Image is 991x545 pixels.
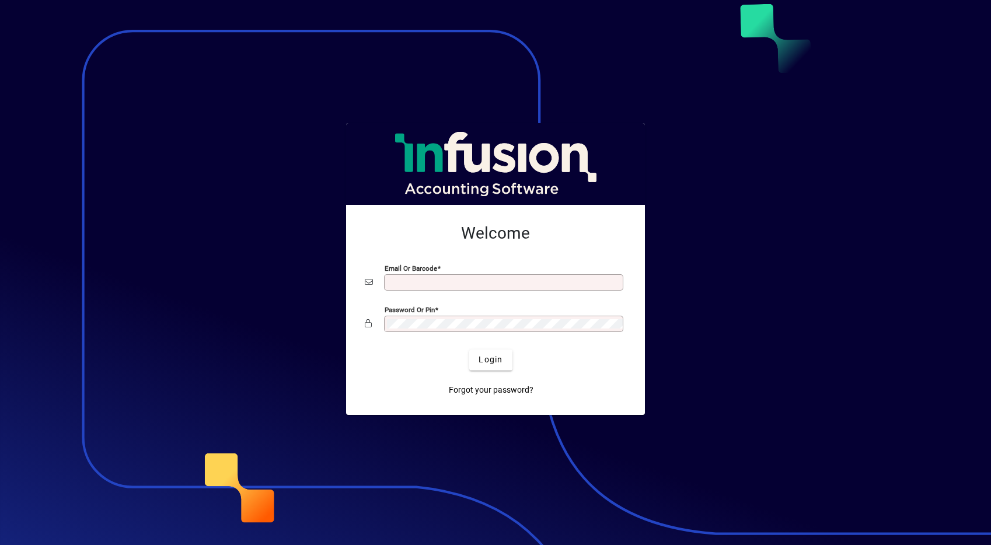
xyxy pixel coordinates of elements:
[469,350,512,371] button: Login
[385,305,435,313] mat-label: Password or Pin
[479,354,503,366] span: Login
[365,223,626,243] h2: Welcome
[444,380,538,401] a: Forgot your password?
[449,384,533,396] span: Forgot your password?
[385,264,437,272] mat-label: Email or Barcode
